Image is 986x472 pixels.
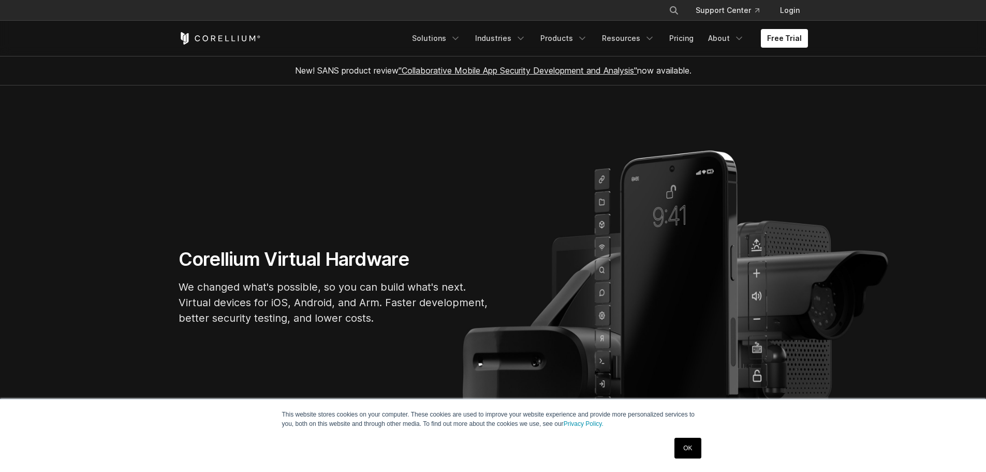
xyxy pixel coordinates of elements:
a: Corellium Home [179,32,261,45]
p: We changed what's possible, so you can build what's next. Virtual devices for iOS, Android, and A... [179,279,489,326]
p: This website stores cookies on your computer. These cookies are used to improve your website expe... [282,410,704,428]
span: New! SANS product review now available. [295,65,691,76]
a: About [702,29,750,48]
a: Free Trial [761,29,808,48]
a: "Collaborative Mobile App Security Development and Analysis" [399,65,637,76]
a: Solutions [406,29,467,48]
a: Support Center [687,1,768,20]
a: Industries [469,29,532,48]
button: Search [665,1,683,20]
a: Privacy Policy. [564,420,604,427]
a: Resources [596,29,661,48]
a: Login [772,1,808,20]
div: Navigation Menu [656,1,808,20]
div: Navigation Menu [406,29,808,48]
h1: Corellium Virtual Hardware [179,248,489,271]
a: Products [534,29,594,48]
a: OK [674,438,701,459]
a: Pricing [663,29,700,48]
